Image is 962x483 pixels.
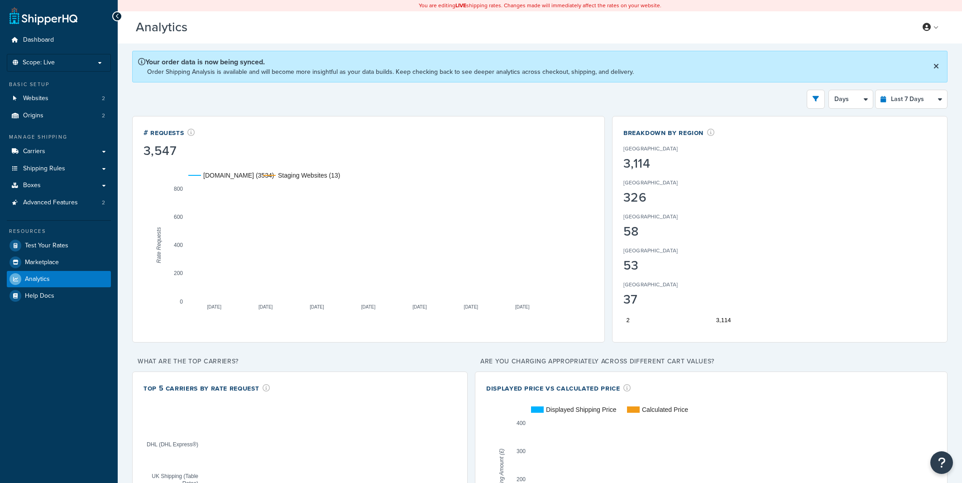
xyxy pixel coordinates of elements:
span: Test Your Rates [25,242,68,250]
text: DHL (DHL Express®) [147,441,198,447]
text: 400 [174,242,183,248]
div: Manage Shipping [7,133,111,141]
div: 53 [623,259,706,272]
span: Beta [190,24,220,34]
span: 2 [102,95,105,102]
li: Websites [7,90,111,107]
span: Marketplace [25,259,59,266]
div: Breakdown by Region [623,127,715,138]
span: Analytics [25,275,50,283]
button: Open Resource Center [930,451,953,474]
p: Order Shipping Analysis is available and will become more insightful as your data builds. Keep ch... [147,67,634,77]
a: Websites2 [7,90,111,107]
p: Are you charging appropriately across different cart values? [475,355,948,368]
text: 200 [174,270,183,276]
li: Advanced Features [7,194,111,211]
text: [DATE] [464,304,479,309]
span: Websites [23,95,48,102]
svg: A chart. [623,157,936,329]
svg: A chart. [144,159,593,331]
text: 3,114 [716,317,731,324]
p: [GEOGRAPHIC_DATA] [623,246,678,255]
text: Calculated Price [642,406,688,413]
div: Top 5 Carriers by Rate Request [144,383,270,393]
p: Your order data is now being synced. [138,57,634,67]
a: Carriers [7,143,111,160]
div: Basic Setup [7,81,111,88]
a: Dashboard [7,32,111,48]
b: LIVE [455,1,466,10]
a: Shipping Rules [7,160,111,177]
div: Resources [7,227,111,235]
div: 3,114 [623,157,706,170]
span: Help Docs [25,292,54,300]
text: 300 [517,448,526,454]
p: [GEOGRAPHIC_DATA] [623,179,678,187]
text: [DATE] [515,304,530,309]
li: Origins [7,107,111,124]
text: [DATE] [207,304,221,309]
text: 200 [517,476,526,483]
span: Carriers [23,148,45,155]
div: 3,547 [144,145,195,157]
h3: Analytics [136,20,903,34]
text: Rate Requests [156,227,162,263]
text: [DATE] [310,304,324,309]
p: What are the top carriers? [132,355,468,368]
span: Scope: Live [23,59,55,67]
text: Displayed Shipping Price [546,406,617,413]
text: UK Shipping (Table [152,473,198,479]
text: 2 [626,317,629,324]
div: # Requests [144,127,195,138]
p: [GEOGRAPHIC_DATA] [623,213,678,221]
text: 400 [517,420,526,426]
button: open filter drawer [807,90,825,109]
span: Shipping Rules [23,165,65,173]
text: 0 [180,298,183,304]
span: 2 [102,112,105,120]
a: Analytics [7,271,111,287]
text: Staging Websites (13) [278,172,340,179]
span: Origins [23,112,43,120]
span: Advanced Features [23,199,78,207]
div: 326 [623,191,706,204]
text: [DOMAIN_NAME] (3534) [203,172,274,179]
a: Boxes [7,177,111,194]
text: [DATE] [412,304,427,309]
a: Help Docs [7,288,111,304]
div: 37 [623,293,706,306]
a: Origins2 [7,107,111,124]
span: Boxes [23,182,41,189]
p: [GEOGRAPHIC_DATA] [623,145,678,153]
p: [GEOGRAPHIC_DATA] [623,280,678,289]
text: 800 [174,185,183,192]
span: Dashboard [23,36,54,44]
span: 2 [102,199,105,207]
a: Advanced Features2 [7,194,111,211]
div: 58 [623,225,706,238]
div: Displayed Price vs Calculated Price [486,383,631,393]
a: Marketplace [7,254,111,270]
text: 600 [174,214,183,220]
text: [DATE] [258,304,273,309]
a: Test Your Rates [7,237,111,254]
text: [DATE] [361,304,376,309]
